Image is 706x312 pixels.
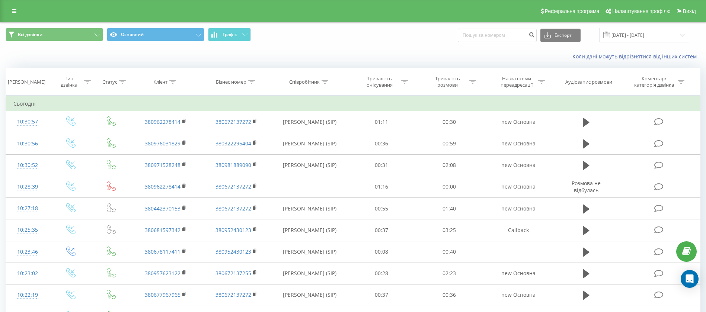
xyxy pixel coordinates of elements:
[215,183,251,190] a: 380672137272
[145,183,181,190] a: 380962278414
[215,118,251,125] a: 380672137272
[272,219,348,241] td: [PERSON_NAME] (SIP)
[13,223,42,237] div: 10:25:35
[56,75,82,88] div: Тип дзвінка
[215,205,251,212] a: 380672137272
[483,284,553,306] td: new Основна
[348,111,415,133] td: 01:11
[415,263,483,284] td: 02:23
[215,140,251,147] a: 380322295404
[215,270,251,277] a: 380672137255
[272,154,348,176] td: [PERSON_NAME] (SIP)
[360,75,399,88] div: Тривалість очікування
[483,219,553,241] td: Callback
[216,79,246,85] div: Бізнес номер
[415,133,483,154] td: 00:59
[153,79,167,85] div: Клієнт
[572,53,700,60] a: Коли дані можуть відрізнятися вiд інших систем
[415,111,483,133] td: 00:30
[348,198,415,219] td: 00:55
[496,75,536,88] div: Назва схеми переадресації
[272,241,348,263] td: [PERSON_NAME] (SIP)
[13,201,42,216] div: 10:27:18
[632,75,676,88] div: Коментар/категорія дзвінка
[415,176,483,197] td: 00:00
[348,133,415,154] td: 00:36
[215,226,251,234] a: 380952430123
[545,8,600,14] span: Реферальна програма
[215,161,251,168] a: 380981889090
[348,176,415,197] td: 01:16
[348,154,415,176] td: 00:31
[145,161,181,168] a: 380971528248
[272,263,348,284] td: [PERSON_NAME] (SIP)
[13,288,42,302] div: 10:22:19
[145,270,181,277] a: 380957623122
[102,79,117,85] div: Статус
[215,248,251,255] a: 380952430123
[272,111,348,133] td: [PERSON_NAME] (SIP)
[415,284,483,306] td: 00:36
[483,154,553,176] td: new Основна
[415,241,483,263] td: 00:40
[13,136,42,151] div: 10:30:56
[483,263,553,284] td: new Основна
[415,198,483,219] td: 01:40
[683,8,696,14] span: Вихід
[13,158,42,173] div: 10:30:52
[145,226,181,234] a: 380681597342
[13,245,42,259] div: 10:23:46
[483,176,553,197] td: new Основна
[145,205,181,212] a: 380442370153
[107,28,204,41] button: Основний
[145,291,181,298] a: 380677967965
[272,284,348,306] td: [PERSON_NAME] (SIP)
[145,118,181,125] a: 380962278414
[415,154,483,176] td: 02:08
[458,29,537,42] input: Пошук за номером
[215,291,251,298] a: 380672137272
[6,96,700,111] td: Сьогодні
[208,28,251,41] button: Графік
[145,248,181,255] a: 380678117411
[223,32,237,37] span: Графік
[13,266,42,281] div: 10:23:02
[13,115,42,129] div: 10:30:57
[348,263,415,284] td: 00:28
[483,198,553,219] td: new Основна
[272,198,348,219] td: [PERSON_NAME] (SIP)
[145,140,181,147] a: 380976031829
[6,28,103,41] button: Всі дзвінки
[289,79,320,85] div: Співробітник
[13,180,42,194] div: 10:28:39
[348,284,415,306] td: 00:37
[681,270,699,288] div: Open Intercom Messenger
[348,241,415,263] td: 00:08
[272,133,348,154] td: [PERSON_NAME] (SIP)
[572,180,601,193] span: Розмова не відбулась
[565,79,612,85] div: Аудіозапис розмови
[612,8,670,14] span: Налаштування профілю
[540,29,581,42] button: Експорт
[483,111,553,133] td: new Основна
[348,219,415,241] td: 00:37
[415,219,483,241] td: 03:25
[8,79,45,85] div: [PERSON_NAME]
[18,32,42,38] span: Всі дзвінки
[483,133,553,154] td: new Основна
[428,75,467,88] div: Тривалість розмови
